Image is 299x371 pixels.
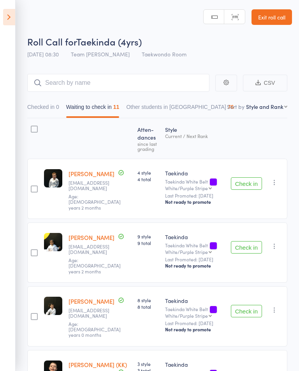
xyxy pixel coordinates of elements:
[44,233,62,251] img: image1750458733.png
[165,133,225,138] div: Current / Next Rank
[246,103,283,110] div: Style and Rank
[165,169,225,177] div: Taekinda
[69,233,114,241] a: [PERSON_NAME]
[165,306,225,318] div: Taekinda White Belt
[165,360,225,368] div: Taekinda
[69,193,121,211] span: Age: [DEMOGRAPHIC_DATA] years 2 months
[137,141,159,151] div: since last grading
[71,50,130,58] span: Team [PERSON_NAME]
[69,320,121,338] span: Age: [DEMOGRAPHIC_DATA] years 0 months
[231,177,262,190] button: Check in
[56,104,59,110] div: 0
[165,320,225,326] small: Last Promoted: [DATE]
[44,169,62,187] img: image1754088484.png
[165,257,225,262] small: Last Promoted: [DATE]
[165,185,208,191] div: White/Purple Stripe
[69,244,119,255] small: ljhammonds81@hotmail.com
[231,241,262,254] button: Check in
[227,103,244,110] label: Sort by
[69,308,119,319] small: Amber_murray23@hotmail.com
[165,262,225,269] div: Not ready to promote
[165,243,225,254] div: Taekinda White Belt
[134,122,162,155] div: Atten­dances
[137,240,159,246] span: 9 total
[69,297,114,305] a: [PERSON_NAME]
[165,179,225,191] div: Taekinda White Belt
[44,297,62,315] img: image1750458692.png
[162,122,228,155] div: Style
[165,193,225,198] small: Last Promoted: [DATE]
[126,100,234,118] button: Other students in [GEOGRAPHIC_DATA]76
[165,297,225,304] div: Taekinda
[243,75,287,91] button: CSV
[27,50,59,58] span: [DATE] 08:30
[76,35,142,48] span: Taekinda (4yrs)
[69,180,119,191] small: rimo_jess@hotmail.com
[69,170,114,178] a: [PERSON_NAME]
[142,50,186,58] span: Taekwondo Room
[137,176,159,182] span: 4 total
[165,233,225,241] div: Taekinda
[113,104,120,110] div: 11
[27,74,209,92] input: Search by name
[165,326,225,332] div: Not ready to promote
[137,360,159,367] span: 3 style
[137,303,159,310] span: 8 total
[252,9,292,25] a: Exit roll call
[137,169,159,176] span: 4 style
[66,100,120,118] button: Waiting to check in11
[165,199,225,205] div: Not ready to promote
[27,100,59,118] button: Checked in0
[69,257,121,275] span: Age: [DEMOGRAPHIC_DATA] years 2 months
[27,35,76,48] span: Roll Call for
[231,305,262,317] button: Check in
[137,233,159,240] span: 9 style
[165,249,208,254] div: White/Purple Stripe
[165,313,208,318] div: White/Purple Stripe
[137,297,159,303] span: 8 style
